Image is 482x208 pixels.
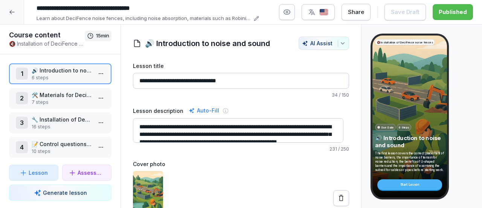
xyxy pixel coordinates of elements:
p: 🔇 Installation of DeciFence noise fences [9,40,85,48]
label: Cover photo [133,160,349,168]
button: Generate lesson [9,185,111,201]
div: 3🔧 Installation of DeciFence noise fences16 steps [9,112,111,133]
button: Assessment [62,165,111,181]
label: Lesson title [133,62,349,70]
p: 6 Steps [399,125,409,129]
div: 1🔊 Introduction to noise and sound6 steps [9,63,111,84]
div: 2🛠️ Materials for DeciFence noise fences7 steps [9,88,111,109]
div: AI Assist [302,40,346,46]
h1: 🔊 Introduction to noise and sound [145,38,270,49]
div: 1 [16,68,28,80]
div: 4 [16,141,28,153]
p: 🔊 Introduction to noise and sound [32,66,92,74]
p: The first lesson covers the correct placement of noise barriers, the importance of terrain for no... [375,151,444,172]
button: Published [433,4,473,20]
p: Lesson [29,169,48,177]
p: 7 steps [32,99,92,106]
p: / 250 [133,146,349,153]
div: 2 [16,92,28,104]
p: Due Date [381,125,394,129]
div: Save Draft [391,8,419,16]
span: 34 [332,92,338,98]
div: 3 [16,117,28,129]
p: 🔊 Introduction to noise and sound [375,134,444,149]
div: Start Lesson [377,179,442,190]
p: / 150 [133,92,349,99]
p: Assessment [78,169,105,177]
button: Lesson [9,165,58,181]
div: 4📝 Control questions and summarising10 steps [9,137,111,158]
div: Share [348,8,364,16]
p: Learn about DeciFence noise fences, including noise absorption, materials such as Robinia wood an... [37,15,252,22]
button: Save Draft [384,4,426,20]
p: 10 steps [32,148,92,155]
p: 🔇 Installation of DeciFence noise fences [377,40,433,45]
p: 🔧 Installation of DeciFence noise fences [32,116,92,123]
p: 16 steps [32,123,92,130]
button: AI Assist [299,37,349,50]
span: 231 [329,146,337,152]
p: 📝 Control questions and summarising [32,140,92,148]
label: Lesson description [133,107,183,115]
div: Published [439,8,467,16]
h1: Course content [9,31,85,40]
p: Generate lesson [43,189,87,197]
p: 🛠️ Materials for DeciFence noise fences [32,91,92,99]
button: Share [342,4,371,20]
div: Auto-Fill [187,106,221,115]
p: 15 min [96,32,109,40]
img: us.svg [319,9,328,16]
p: 6 steps [32,74,92,81]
